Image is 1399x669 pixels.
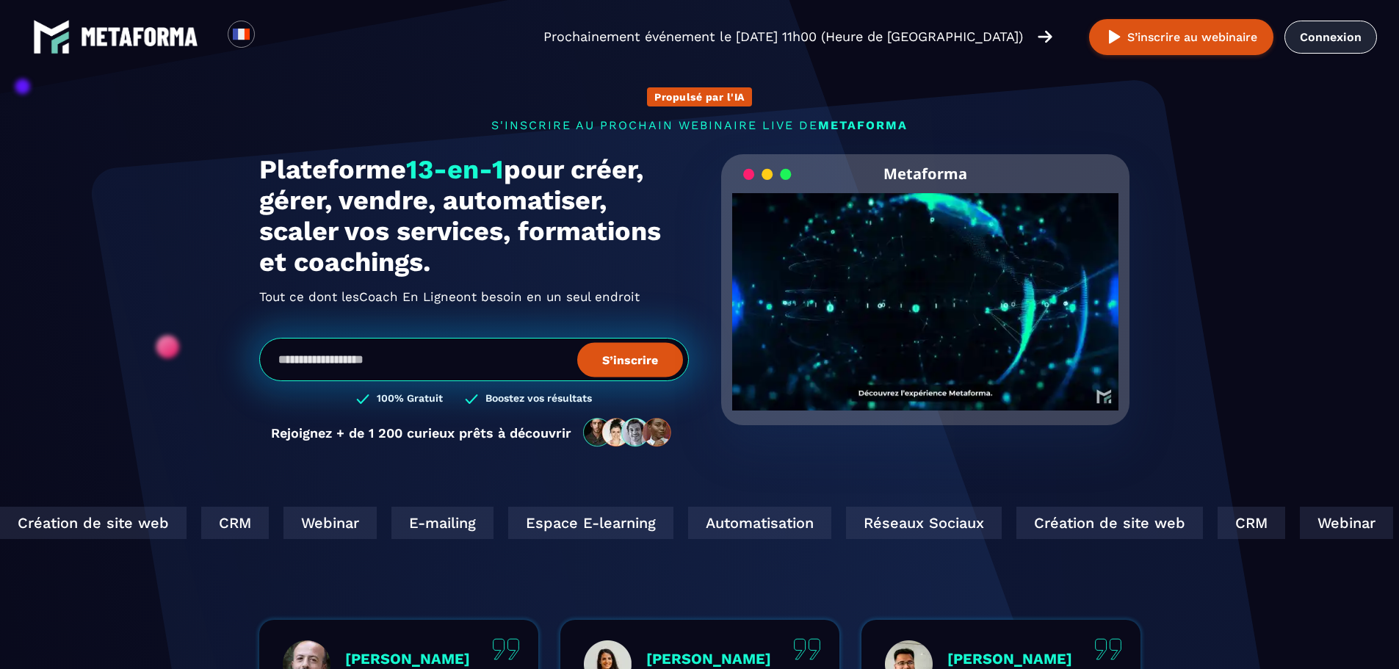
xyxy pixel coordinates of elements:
[1038,29,1052,45] img: arrow-right
[1094,638,1122,660] img: quote
[1089,19,1273,55] button: S’inscrire au webinaire
[1300,507,1393,539] div: Webinar
[201,507,269,539] div: CRM
[485,392,592,406] h3: Boostez vos résultats
[259,118,1140,132] p: s'inscrire au prochain webinaire live de
[846,507,1002,539] div: Réseaux Sociaux
[818,118,908,132] span: METAFORMA
[732,193,1119,386] video: Your browser does not support the video tag.
[688,507,831,539] div: Automatisation
[356,392,369,406] img: checked
[345,650,470,668] p: [PERSON_NAME]
[646,650,771,668] p: [PERSON_NAME]
[359,285,456,308] span: Coach En Ligne
[1284,21,1377,54] a: Connexion
[947,650,1072,668] p: [PERSON_NAME]
[508,507,673,539] div: Espace E-learning
[259,285,689,308] h2: Tout ce dont les ont besoin en un seul endroit
[377,392,443,406] h3: 100% Gratuit
[267,28,278,46] input: Search for option
[255,21,291,53] div: Search for option
[232,25,250,43] img: fr
[391,507,494,539] div: E-mailing
[1016,507,1203,539] div: Création de site web
[259,154,689,278] h1: Plateforme pour créer, gérer, vendre, automatiser, scaler vos services, formations et coachings.
[406,154,504,185] span: 13-en-1
[33,18,70,55] img: logo
[543,26,1023,47] p: Prochainement événement le [DATE] 11h00 (Heure de [GEOGRAPHIC_DATA])
[492,638,520,660] img: quote
[793,638,821,660] img: quote
[883,154,967,193] h2: Metaforma
[81,27,198,46] img: logo
[577,342,683,377] button: S’inscrire
[1218,507,1285,539] div: CRM
[743,167,792,181] img: loading
[654,91,745,103] p: Propulsé par l'IA
[465,392,478,406] img: checked
[271,425,571,441] p: Rejoignez + de 1 200 curieux prêts à découvrir
[283,507,377,539] div: Webinar
[1105,28,1124,46] img: play
[579,417,677,448] img: community-people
